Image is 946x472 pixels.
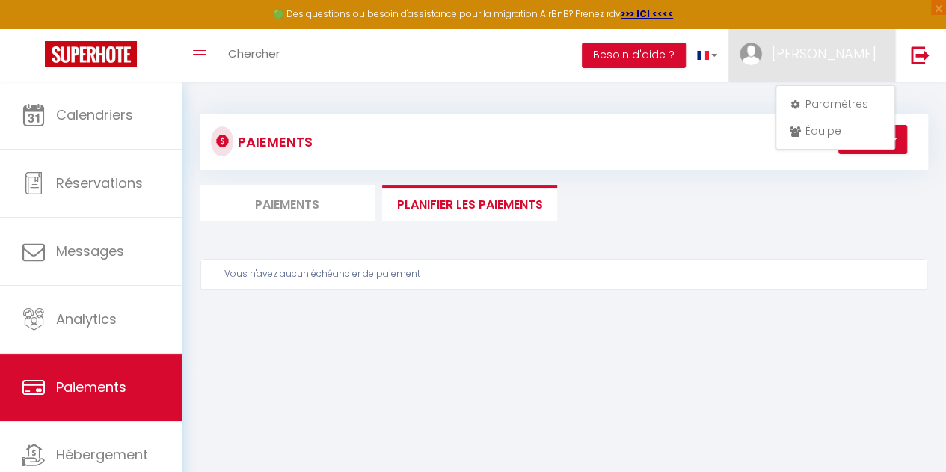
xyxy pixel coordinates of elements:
a: >>> ICI <<<< [621,7,673,20]
span: Analytics [56,310,117,328]
span: Chercher [228,46,280,61]
a: ... [PERSON_NAME] [728,29,895,82]
span: [PERSON_NAME] [772,44,876,63]
h3: Paiements [237,125,312,159]
span: Messages [56,242,124,260]
span: Hébergement [56,445,148,464]
li: Planifier les paiements [382,185,557,221]
span: Paiements [56,378,126,396]
button: Besoin d'aide ? [582,43,686,68]
a: Équipe [780,118,891,144]
div: Vous n'avez aucun échéancier de paiement [224,267,915,281]
span: Calendriers [56,105,133,124]
img: logout [911,46,930,64]
img: Super Booking [45,41,137,67]
img: ... [740,43,762,65]
a: Paramètres [780,91,891,117]
span: Réservations [56,174,143,192]
li: Paiements [200,185,375,221]
a: Chercher [217,29,291,82]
